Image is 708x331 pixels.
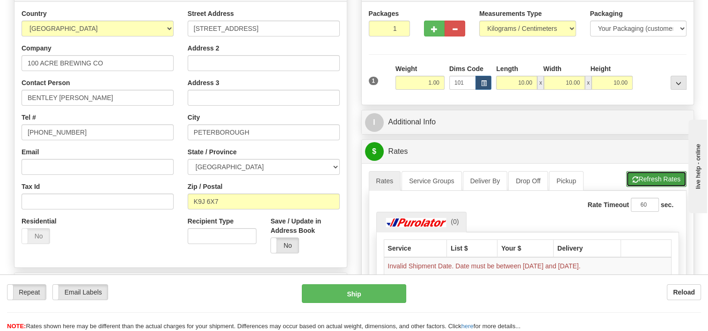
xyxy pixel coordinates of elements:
label: Email [22,147,39,157]
span: 1 [369,77,379,85]
label: Company [22,43,51,53]
input: Enter a location [188,21,340,36]
label: Measurements Type [479,9,542,18]
span: (0) [451,218,459,225]
span: I [365,113,384,132]
a: IAdditional Info [365,113,691,132]
label: Email Labels [53,285,108,300]
label: Length [496,64,518,73]
label: Height [591,64,611,73]
td: Invalid Shipment Date. Date must be between [DATE] and [DATE]. [384,257,672,275]
div: live help - online [7,8,87,15]
label: Zip / Postal [188,182,223,191]
a: here [461,323,474,330]
label: Street Address [188,9,234,18]
label: Packaging [590,9,623,18]
th: List $ [447,239,497,257]
span: NOTE: [7,323,26,330]
span: x [585,76,591,90]
label: City [188,113,200,122]
img: Purolator [384,218,449,227]
label: No [271,238,299,253]
label: Dims Code [449,64,483,73]
span: $ [365,142,384,161]
a: Deliver By [463,171,508,191]
button: Refresh Rates [626,171,686,187]
label: Country [22,9,47,18]
label: State / Province [188,147,237,157]
th: Service [384,239,447,257]
a: Drop Off [508,171,548,191]
label: Residential [22,216,57,226]
span: x [537,76,544,90]
label: Rate Timeout [588,200,629,209]
a: Rates [369,171,401,191]
label: Weight [395,64,417,73]
button: Reload [667,284,701,300]
a: Service Groups [401,171,461,191]
div: ... [671,76,686,90]
label: Save / Update in Address Book [270,216,339,235]
label: Repeat [7,285,46,300]
label: Width [543,64,562,73]
label: No [22,229,50,244]
label: Contact Person [22,78,70,87]
label: Tax Id [22,182,40,191]
label: Packages [369,9,399,18]
label: Address 2 [188,43,219,53]
label: Address 3 [188,78,219,87]
th: Delivery [553,239,620,257]
th: Your $ [497,239,554,257]
b: Reload [673,288,695,296]
label: sec. [661,200,673,209]
a: Pickup [549,171,584,191]
label: Tel # [22,113,36,122]
button: Ship [302,284,406,303]
label: Recipient Type [188,216,234,226]
iframe: chat widget [686,118,707,213]
a: $Rates [365,142,691,161]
